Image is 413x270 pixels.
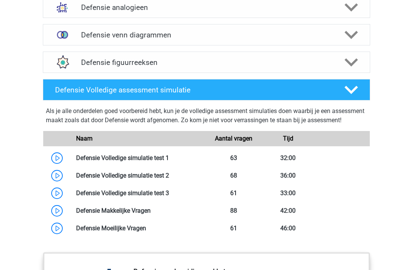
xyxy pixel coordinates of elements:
a: figuurreeksen Defensie figuurreeksen [40,52,373,73]
a: venn diagrammen Defensie venn diagrammen [40,24,373,45]
div: Defensie Moeilijke Vragen [70,224,206,233]
a: Defensie Volledige assessment simulatie [40,79,373,100]
div: Tijd [261,134,315,143]
img: figuurreeksen [52,52,72,72]
div: Defensie Volledige simulatie test 2 [70,171,206,180]
div: Als je alle onderdelen goed voorbereid hebt, kun je de volledige assessment simulaties doen waarb... [46,107,367,128]
h4: Defensie figuurreeksen [81,58,332,67]
h4: Defensie analogieen [81,3,332,12]
div: Defensie Volledige simulatie test 1 [70,154,206,163]
img: venn diagrammen [52,25,72,45]
h4: Defensie venn diagrammen [81,31,332,39]
div: Aantal vragen [206,134,261,143]
h4: Defensie Volledige assessment simulatie [55,86,332,94]
div: Defensie Makkelijke Vragen [70,206,206,215]
div: Naam [70,134,206,143]
div: Defensie Volledige simulatie test 3 [70,189,206,198]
